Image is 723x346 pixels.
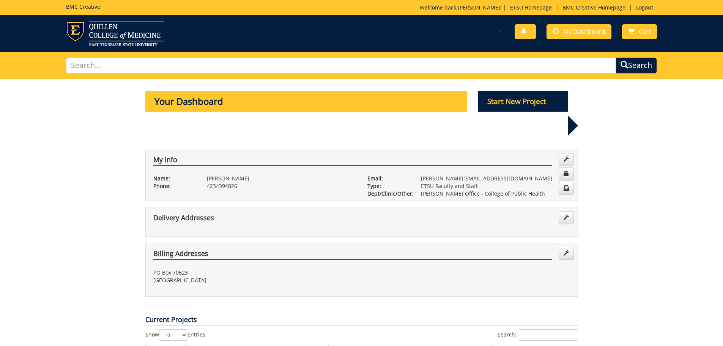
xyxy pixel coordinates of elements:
[145,315,578,325] p: Current Projects
[153,276,356,284] p: [GEOGRAPHIC_DATA]
[66,57,616,74] input: Search...
[616,57,657,74] button: Search
[559,247,574,260] a: Edit Addresses
[145,329,205,341] label: Show entries
[153,214,552,224] h4: Delivery Addresses
[478,98,568,106] a: Start New Project
[153,250,552,260] h4: Billing Addresses
[153,182,195,190] p: Phone:
[153,175,195,182] p: Name:
[506,4,556,11] a: ETSU Homepage
[367,190,410,197] p: Dept/Clinic/Other:
[153,156,552,166] h4: My Info
[458,4,500,11] a: [PERSON_NAME]
[207,175,356,182] p: [PERSON_NAME]
[367,182,410,190] p: Type:
[622,24,657,39] a: Cart
[207,182,356,190] p: 4234394826
[159,329,187,341] select: Showentries
[420,4,657,11] p: Welcome back, ! | | |
[66,21,164,46] img: ETSU logo
[367,175,410,182] p: Email:
[153,269,356,276] p: PO Box 70623
[478,91,568,112] p: Start New Project
[498,329,578,341] label: Search:
[559,167,574,180] a: Change Password
[559,153,574,166] a: Edit Info
[632,4,657,11] a: Logout
[66,4,100,9] h5: BMC Creative
[559,4,629,11] a: BMC Creative Homepage
[563,27,605,36] span: My Dashboard
[559,211,574,224] a: Edit Addresses
[421,182,570,190] p: ETSU Faculty and Staff
[421,175,570,182] p: [PERSON_NAME][EMAIL_ADDRESS][DOMAIN_NAME]
[559,182,574,195] a: Change Communication Preferences
[519,329,578,341] input: Search:
[421,190,570,197] p: [PERSON_NAME] Office - College of Public Health
[145,91,467,112] p: Your Dashboard
[639,27,651,36] span: Cart
[547,24,611,39] a: My Dashboard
